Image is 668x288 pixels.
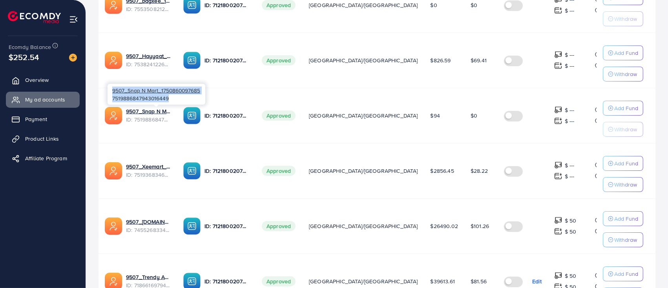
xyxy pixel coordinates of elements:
[262,221,296,231] span: Approved
[554,6,562,14] img: top-up amount
[603,101,643,116] button: Add Fund
[603,67,643,82] button: Withdraw
[9,51,39,63] span: $252.54
[108,84,205,105] div: 7519886847943016449
[554,106,562,114] img: top-up amount
[614,214,638,223] p: Add Fund
[126,5,171,13] span: ID: 7553508212893499399
[471,56,487,64] span: $69.41
[565,227,577,236] p: $ 50
[183,107,201,124] img: ic-ba-acc.ded83a64.svg
[126,163,171,170] a: 9507_Xeemart_1750739391511
[635,253,662,282] iframe: Chat
[262,276,296,286] span: Approved
[565,105,575,115] p: $ ---
[614,269,638,279] p: Add Fund
[25,76,49,84] span: Overview
[126,163,171,179] div: <span class='underline'>9507_Xeemart_1750739391511</span></br>7519368346028834823
[204,221,249,231] p: ID: 7121800207511076866
[471,222,489,230] span: $101.26
[262,55,296,65] span: Approved
[614,48,638,58] p: Add Fund
[309,1,418,9] span: [GEOGRAPHIC_DATA]/[GEOGRAPHIC_DATA]
[565,216,577,225] p: $ 50
[126,171,171,179] span: ID: 7519368346028834823
[25,135,59,143] span: Product Links
[112,87,200,94] span: 9507_Snap N Mart_1750860097685
[105,52,122,69] img: ic-ads-acc.e4c84228.svg
[8,11,61,23] img: logo
[6,72,80,88] a: Overview
[126,116,171,123] span: ID: 7519886847943016449
[105,107,122,124] img: ic-ads-acc.e4c84228.svg
[614,69,637,79] p: Withdraw
[204,56,249,65] p: ID: 7121800207511076866
[183,162,201,179] img: ic-ba-acc.ded83a64.svg
[603,122,643,137] button: Withdraw
[6,92,80,107] a: My ad accounts
[471,112,477,120] span: $0
[614,14,637,24] p: Withdraw
[554,216,562,225] img: top-up amount
[565,161,575,170] p: $ ---
[204,277,249,286] p: ID: 7121800207511076866
[565,172,575,181] p: $ ---
[105,217,122,235] img: ic-ads-acc.e4c84228.svg
[6,131,80,147] a: Product Links
[126,218,171,226] a: 9507_[DOMAIN_NAME]_1735814935101
[126,52,171,60] a: 9507_Hayyaat_1755133591889
[431,56,451,64] span: $826.59
[431,222,458,230] span: $26490.02
[554,272,562,280] img: top-up amount
[603,11,643,26] button: Withdraw
[126,226,171,234] span: ID: 7455268334075330577
[614,125,637,134] p: Withdraw
[471,277,487,285] span: $81.56
[565,116,575,126] p: $ ---
[554,161,562,169] img: top-up amount
[126,218,171,234] div: <span class='underline'>9507_Blackowl.pk_1735814935101</span></br>7455268334075330577
[126,60,171,68] span: ID: 7538241226877812753
[554,62,562,70] img: top-up amount
[614,159,638,168] p: Add Fund
[25,154,67,162] span: Affiliate Program
[603,45,643,60] button: Add Fund
[69,15,78,24] img: menu
[309,112,418,120] span: [GEOGRAPHIC_DATA]/[GEOGRAPHIC_DATA]
[183,217,201,235] img: ic-ba-acc.ded83a64.svg
[431,1,437,9] span: $0
[204,111,249,120] p: ID: 7121800207511076866
[603,211,643,226] button: Add Fund
[565,271,577,281] p: $ 50
[6,150,80,166] a: Affiliate Program
[204,166,249,176] p: ID: 7121800207511076866
[614,103,638,113] p: Add Fund
[614,235,637,245] p: Withdraw
[554,172,562,180] img: top-up amount
[603,177,643,192] button: Withdraw
[309,56,418,64] span: [GEOGRAPHIC_DATA]/[GEOGRAPHIC_DATA]
[126,273,171,281] a: 9507_Trendy Ad Account_1673265297316
[309,277,418,285] span: [GEOGRAPHIC_DATA]/[GEOGRAPHIC_DATA]
[471,167,488,175] span: $28.22
[554,51,562,59] img: top-up amount
[69,54,77,62] img: image
[603,266,643,281] button: Add Fund
[9,43,51,51] span: Ecomdy Balance
[25,115,47,123] span: Payment
[126,107,171,115] a: 9507_Snap N Mart_1750860097685
[532,277,542,286] p: Edit
[309,167,418,175] span: [GEOGRAPHIC_DATA]/[GEOGRAPHIC_DATA]
[262,110,296,121] span: Approved
[105,162,122,179] img: ic-ads-acc.e4c84228.svg
[565,50,575,60] p: $ ---
[262,166,296,176] span: Approved
[603,156,643,171] button: Add Fund
[431,112,440,120] span: $94
[204,0,249,10] p: ID: 7121800207511076866
[309,222,418,230] span: [GEOGRAPHIC_DATA]/[GEOGRAPHIC_DATA]
[565,6,575,15] p: $ ---
[183,52,201,69] img: ic-ba-acc.ded83a64.svg
[6,111,80,127] a: Payment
